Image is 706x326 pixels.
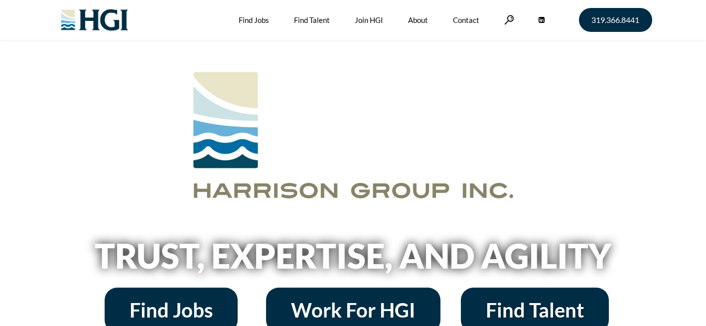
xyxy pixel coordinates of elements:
h2: Trust, Expertise, and Agility [69,239,637,273]
a: Search [504,15,514,24]
span: Find Jobs [130,300,213,320]
span: Find Talent [486,300,584,320]
span: Work For HGI [291,300,416,320]
a: 319.366.8441 [579,8,652,32]
span: 319.366.8441 [591,16,639,24]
